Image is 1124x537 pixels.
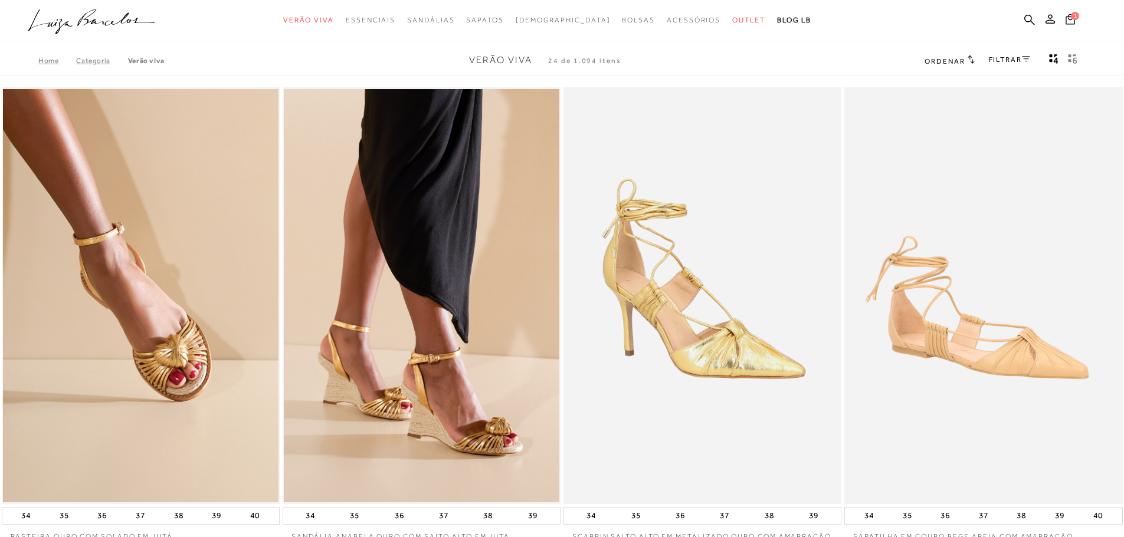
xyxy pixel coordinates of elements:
[391,508,408,524] button: 36
[284,89,559,502] img: SANDÁLIA ANABELA OURO COM SALTO ALTO EM JUTA
[18,508,34,524] button: 34
[761,508,778,524] button: 38
[672,508,689,524] button: 36
[3,89,278,502] img: RASTEIRA OURO COM SOLADO EM JUTÁ
[777,9,811,31] a: BLOG LB
[861,508,877,524] button: 34
[208,508,225,524] button: 39
[732,9,765,31] a: categoryNavScreenReaderText
[548,57,621,65] span: 24 de 1.094 itens
[1046,53,1062,68] button: Mostrar 4 produtos por linha
[516,16,611,24] span: [DEMOGRAPHIC_DATA]
[565,89,840,502] a: SCARPIN SALTO ALTO EM METALIZADO OURO COM AMARRAÇÃO SCARPIN SALTO ALTO EM METALIZADO OURO COM AMA...
[732,16,765,24] span: Outlet
[516,9,611,31] a: noSubCategoriesText
[407,9,454,31] a: categoryNavScreenReaderText
[435,508,452,524] button: 37
[622,16,655,24] span: Bolsas
[3,89,278,502] a: RASTEIRA OURO COM SOLADO EM JUTÁ RASTEIRA OURO COM SOLADO EM JUTÁ
[171,508,187,524] button: 38
[247,508,263,524] button: 40
[283,9,334,31] a: categoryNavScreenReaderText
[628,508,644,524] button: 35
[1090,508,1106,524] button: 40
[128,57,165,65] a: Verão Viva
[622,9,655,31] a: categoryNavScreenReaderText
[466,16,503,24] span: Sapatos
[346,9,395,31] a: categoryNavScreenReaderText
[480,508,496,524] button: 38
[925,57,965,65] span: Ordenar
[565,89,840,502] img: SCARPIN SALTO ALTO EM METALIZADO OURO COM AMARRAÇÃO
[1064,53,1081,68] button: gridText6Desc
[38,57,76,65] a: Home
[975,508,992,524] button: 37
[346,508,363,524] button: 35
[805,508,822,524] button: 39
[716,508,733,524] button: 37
[94,508,110,524] button: 36
[937,508,953,524] button: 36
[466,9,503,31] a: categoryNavScreenReaderText
[132,508,149,524] button: 37
[525,508,541,524] button: 39
[407,16,454,24] span: Sandálias
[846,89,1121,502] img: SAPATILHA EM COURO BEGE AREIA COM AMARRAÇÃO
[56,508,73,524] button: 35
[667,9,720,31] a: categoryNavScreenReaderText
[469,55,532,65] span: Verão Viva
[777,16,811,24] span: BLOG LB
[846,89,1121,502] a: SAPATILHA EM COURO BEGE AREIA COM AMARRAÇÃO SAPATILHA EM COURO BEGE AREIA COM AMARRAÇÃO
[76,57,127,65] a: Categoria
[1062,13,1079,29] button: 1
[1071,12,1079,20] span: 1
[302,508,319,524] button: 34
[1013,508,1030,524] button: 38
[1051,508,1068,524] button: 39
[667,16,720,24] span: Acessórios
[284,89,559,502] a: SANDÁLIA ANABELA OURO COM SALTO ALTO EM JUTA SANDÁLIA ANABELA OURO COM SALTO ALTO EM JUTA
[583,508,599,524] button: 34
[283,16,334,24] span: Verão Viva
[899,508,916,524] button: 35
[346,16,395,24] span: Essenciais
[989,55,1030,64] a: FILTRAR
